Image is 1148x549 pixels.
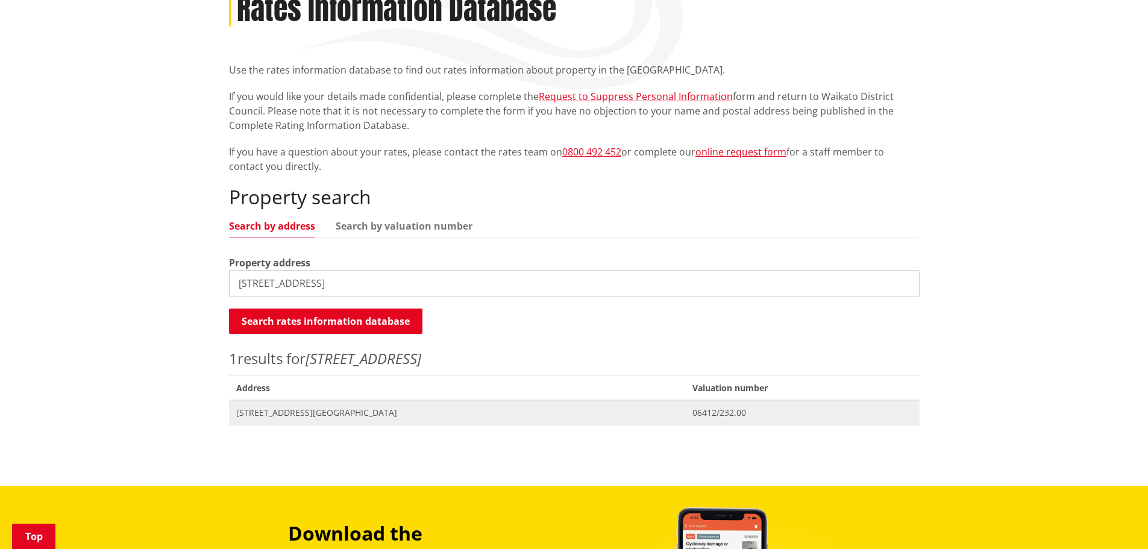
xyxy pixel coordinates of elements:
a: Top [12,524,55,549]
span: Address [229,375,686,400]
a: Request to Suppress Personal Information [539,90,733,103]
em: [STREET_ADDRESS] [306,348,421,368]
p: If you would like your details made confidential, please complete the form and return to Waikato ... [229,89,920,133]
span: [STREET_ADDRESS][GEOGRAPHIC_DATA] [236,407,679,419]
h2: Property search [229,186,920,209]
iframe: Messenger Launcher [1093,498,1136,542]
label: Property address [229,256,310,270]
a: Search by valuation number [336,221,472,231]
span: Valuation number [685,375,919,400]
a: online request form [695,145,786,158]
a: Search by address [229,221,315,231]
p: If you have a question about your rates, please contact the rates team on or complete our for a s... [229,145,920,174]
span: 06412/232.00 [692,407,912,419]
a: 0800 492 452 [562,145,621,158]
button: Search rates information database [229,309,422,334]
span: 1 [229,348,237,368]
a: [STREET_ADDRESS][GEOGRAPHIC_DATA] 06412/232.00 [229,400,920,425]
input: e.g. Duke Street NGARUAWAHIA [229,270,920,296]
p: Use the rates information database to find out rates information about property in the [GEOGRAPHI... [229,63,920,77]
p: results for [229,348,920,369]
